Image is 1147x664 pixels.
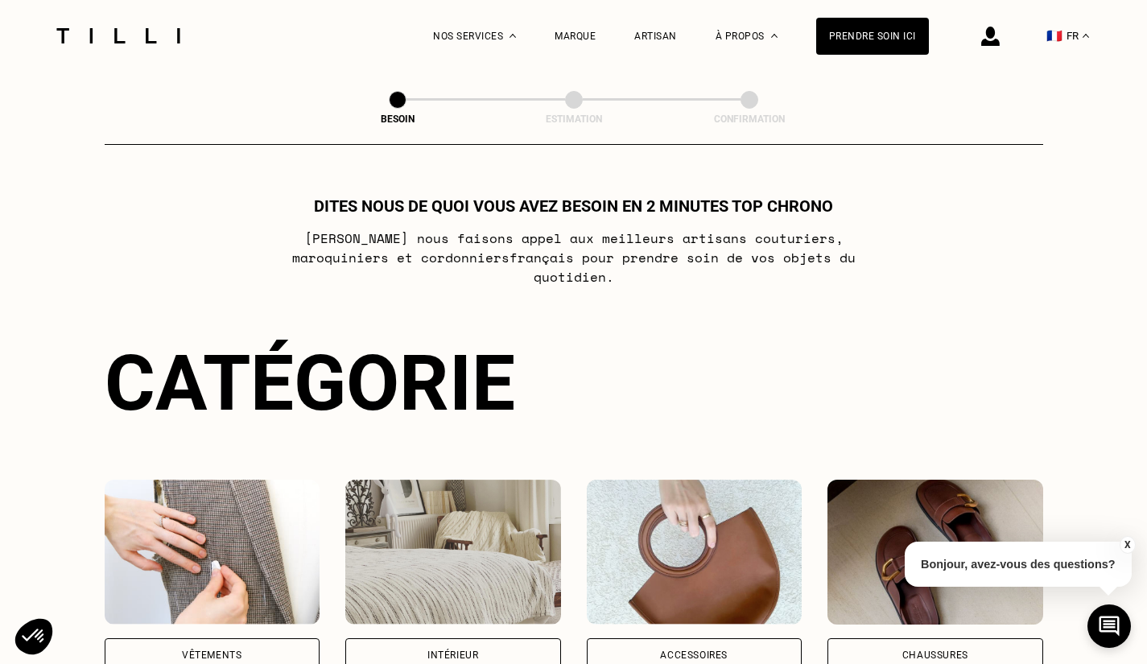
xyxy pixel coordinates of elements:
[317,113,478,125] div: Besoin
[634,31,677,42] a: Artisan
[827,480,1043,625] img: Chaussures
[669,113,830,125] div: Confirmation
[427,650,478,660] div: Intérieur
[314,196,833,216] h1: Dites nous de quoi vous avez besoin en 2 minutes top chrono
[902,650,968,660] div: Chaussures
[1046,28,1062,43] span: 🇫🇷
[510,34,516,38] img: Menu déroulant
[51,28,186,43] img: Logo du service de couturière Tilli
[493,113,654,125] div: Estimation
[587,480,802,625] img: Accessoires
[345,480,561,625] img: Intérieur
[816,18,929,55] a: Prendre soin ici
[182,650,241,660] div: Vêtements
[981,27,1000,46] img: icône connexion
[771,34,778,38] img: Menu déroulant à propos
[1083,34,1089,38] img: menu déroulant
[105,480,320,625] img: Vêtements
[1119,536,1135,554] button: X
[660,650,728,660] div: Accessoires
[555,31,596,42] a: Marque
[254,229,893,287] p: [PERSON_NAME] nous faisons appel aux meilleurs artisans couturiers , maroquiniers et cordonniers ...
[905,542,1132,587] p: Bonjour, avez-vous des questions?
[105,338,1043,428] div: Catégorie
